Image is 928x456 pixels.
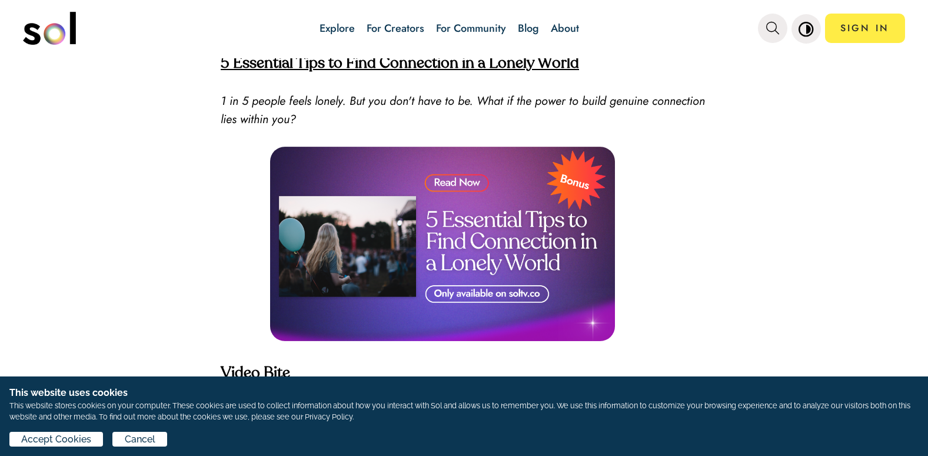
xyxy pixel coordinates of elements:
[825,14,905,43] a: SIGN IN
[518,21,539,36] a: Blog
[221,92,705,128] em: 1 in 5 people feels lonely. But you don't have to be. What if the power to build genuine connecti...
[112,432,167,447] button: Cancel
[221,56,579,71] a: 5 Essential Tips to Find Connection in a Lonely World
[270,147,615,341] img: 1736429158134-5+Essential+Tips+to+Find+Connection+in+a+Lonely+World.png
[9,432,103,447] button: Accept Cookies
[21,432,91,447] span: Accept Cookies
[221,366,290,381] strong: Video Bite
[367,21,424,36] a: For Creators
[436,21,506,36] a: For Community
[551,21,579,36] a: About
[9,386,919,400] h1: This website uses cookies
[320,21,355,36] a: Explore
[23,8,904,49] nav: main navigation
[23,12,76,45] img: logo
[125,432,155,447] span: Cancel
[9,400,919,422] p: This website stores cookies on your computer. These cookies are used to collect information about...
